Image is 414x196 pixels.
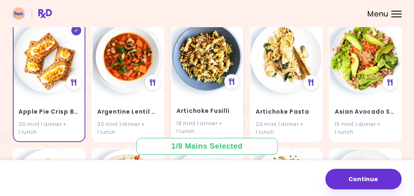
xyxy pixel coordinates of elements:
[335,105,396,119] h4: Asian Avocado Salad
[176,105,238,118] h4: Artichoke Fusilli
[303,75,318,90] div: See Meal Plan
[19,120,80,136] div: 20 min | 1 dinner + 1 lunch
[145,75,160,90] div: See Meal Plan
[256,120,317,136] div: 20 min | 1 dinner + 1 lunch
[165,141,249,152] div: 1 / 8 Mains Selected
[19,105,80,119] h4: Apple Pie Crisp Bread
[97,120,158,136] div: 30 min | 1 dinner + 1 lunch
[12,7,52,20] img: RxDiet
[176,119,238,135] div: 18 min | 1 dinner + 1 lunch
[224,74,239,89] div: See Meal Plan
[335,120,396,136] div: 15 min | 1 dinner + 1 lunch
[97,105,158,119] h4: Argentine Lentil Stew
[382,75,397,90] div: See Meal Plan
[367,10,388,18] span: Menu
[325,169,402,189] button: Continue
[256,105,317,119] h4: Artichoke Pasta
[66,75,81,90] div: See Meal Plan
